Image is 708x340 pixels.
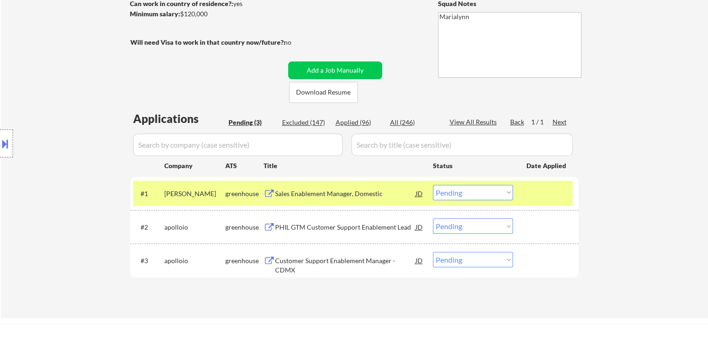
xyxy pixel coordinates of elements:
[164,189,225,198] div: [PERSON_NAME]
[225,161,263,170] div: ATS
[133,113,225,124] div: Applications
[275,256,416,274] div: Customer Support Enablement Manager - CDMX
[390,118,437,127] div: All (246)
[229,118,275,127] div: Pending (3)
[130,38,285,46] strong: Will need Visa to work in that country now/future?:
[450,117,499,127] div: View All Results
[164,161,225,170] div: Company
[133,134,343,156] input: Search by company (case sensitive)
[553,117,567,127] div: Next
[263,161,424,170] div: Title
[288,61,382,79] button: Add a Job Manually
[433,157,513,174] div: Status
[141,256,157,265] div: #3
[415,252,424,269] div: JD
[289,82,358,103] button: Download Resume
[225,189,263,198] div: greenhouse
[336,118,382,127] div: Applied (96)
[130,10,180,18] strong: Minimum salary:
[351,134,573,156] input: Search by title (case sensitive)
[531,117,553,127] div: 1 / 1
[130,9,285,19] div: $120,000
[415,185,424,202] div: JD
[282,118,329,127] div: Excluded (147)
[510,117,525,127] div: Back
[225,223,263,232] div: greenhouse
[284,38,310,47] div: no
[225,256,263,265] div: greenhouse
[164,256,225,265] div: apolloio
[275,189,416,198] div: Sales Enablement Manager, Domestic
[526,161,567,170] div: Date Applied
[275,223,416,232] div: PHIL GTM Customer Support Enablement Lead
[415,218,424,235] div: JD
[164,223,225,232] div: apolloio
